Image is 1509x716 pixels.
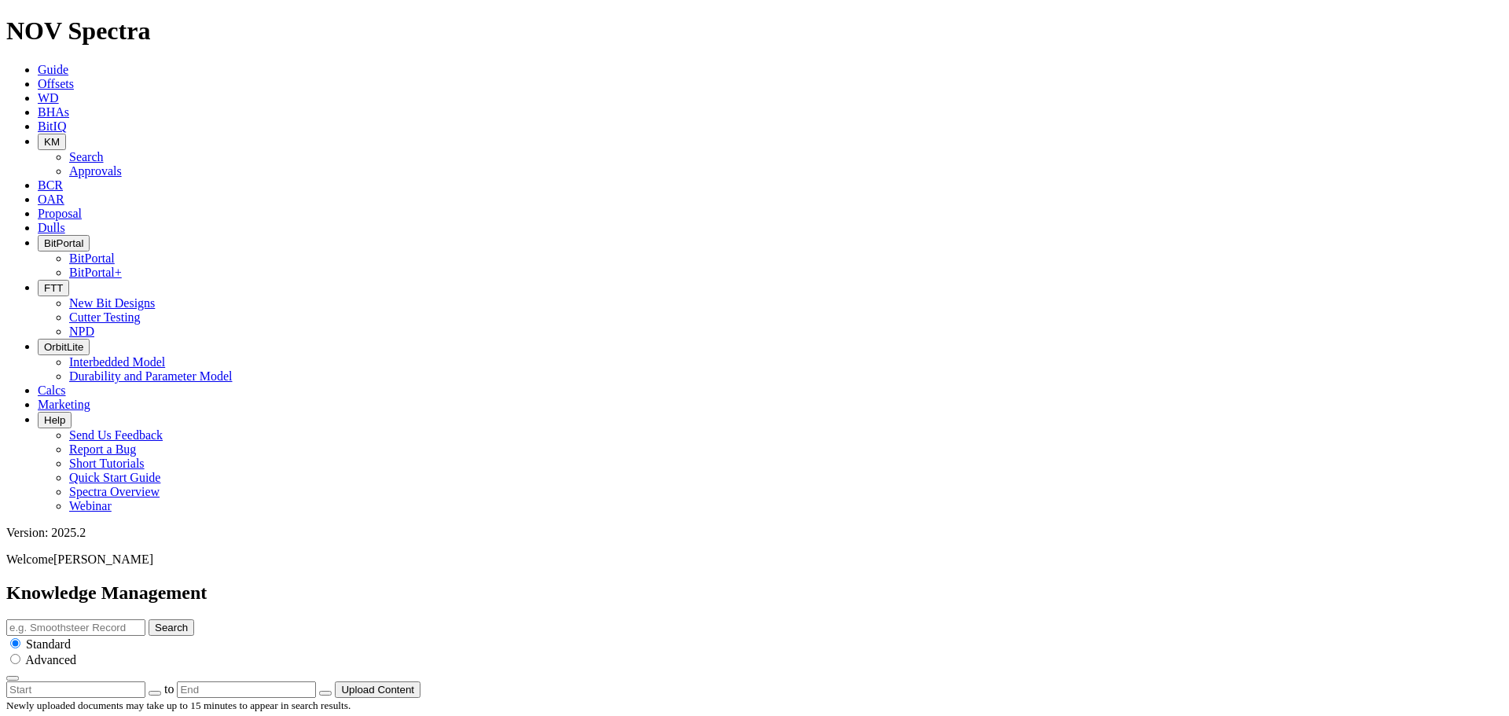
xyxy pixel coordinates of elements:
[149,619,194,636] button: Search
[38,398,90,411] a: Marketing
[38,105,69,119] a: BHAs
[38,63,68,76] a: Guide
[6,619,145,636] input: e.g. Smoothsteer Record
[6,553,1503,567] p: Welcome
[69,471,160,484] a: Quick Start Guide
[44,341,83,353] span: OrbitLite
[69,369,233,383] a: Durability and Parameter Model
[38,384,66,397] a: Calcs
[44,282,63,294] span: FTT
[26,637,71,651] span: Standard
[69,428,163,442] a: Send Us Feedback
[69,485,160,498] a: Spectra Overview
[69,457,145,470] a: Short Tutorials
[38,412,72,428] button: Help
[44,136,60,148] span: KM
[38,207,82,220] a: Proposal
[6,582,1503,604] h2: Knowledge Management
[38,193,64,206] a: OAR
[44,414,65,426] span: Help
[38,235,90,252] button: BitPortal
[6,681,145,698] input: Start
[69,355,165,369] a: Interbedded Model
[53,553,153,566] span: [PERSON_NAME]
[38,91,59,105] a: WD
[69,164,122,178] a: Approvals
[164,682,174,696] span: to
[69,499,112,512] a: Webinar
[69,442,136,456] a: Report a Bug
[69,325,94,338] a: NPD
[69,310,141,324] a: Cutter Testing
[38,119,66,133] a: BitIQ
[335,681,420,698] button: Upload Content
[38,280,69,296] button: FTT
[6,699,351,711] small: Newly uploaded documents may take up to 15 minutes to appear in search results.
[177,681,316,698] input: End
[38,77,74,90] a: Offsets
[25,653,76,666] span: Advanced
[69,252,115,265] a: BitPortal
[44,237,83,249] span: BitPortal
[38,178,63,192] a: BCR
[38,339,90,355] button: OrbitLite
[38,221,65,234] a: Dulls
[69,150,104,163] a: Search
[69,296,155,310] a: New Bit Designs
[6,526,1503,540] div: Version: 2025.2
[6,17,1503,46] h1: NOV Spectra
[38,134,66,150] button: KM
[69,266,122,279] a: BitPortal+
